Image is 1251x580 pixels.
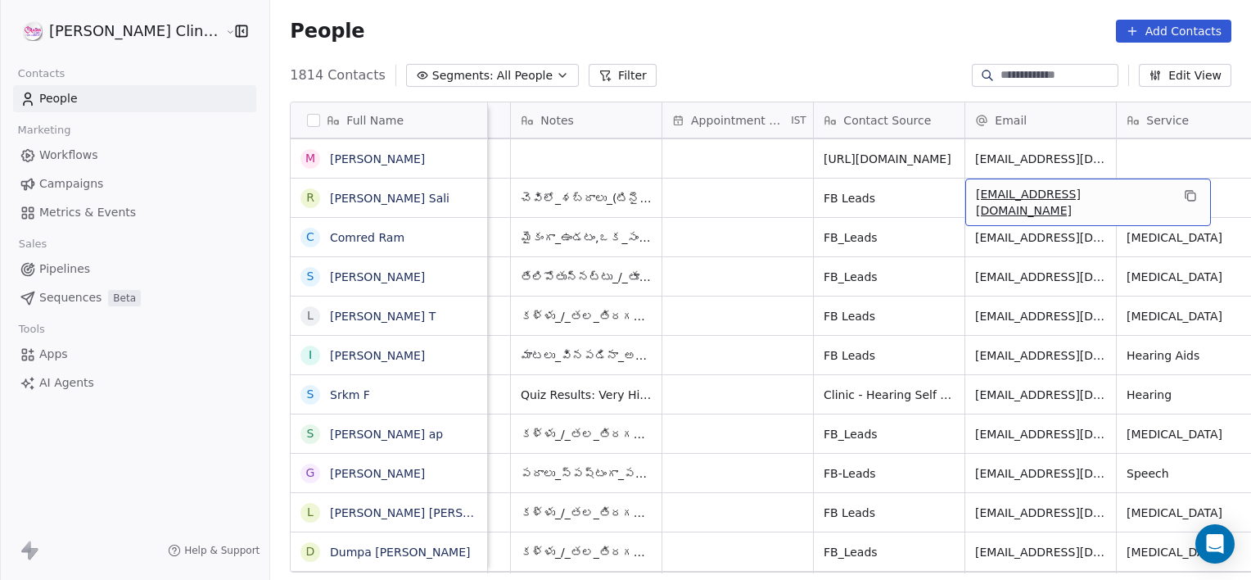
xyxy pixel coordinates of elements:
[290,19,364,43] span: People
[824,308,955,324] span: FB Leads
[975,544,1106,560] span: [EMAIL_ADDRESS][DOMAIN_NAME]
[521,426,652,442] span: కళ్ళు_/_తల_తిరగడం,ఇంకా_ఎక్కువ_కాలంగా,అవును
[691,112,788,129] span: Appointment Date
[307,268,314,285] div: S
[11,118,78,143] span: Marketing
[662,102,813,138] div: Appointment DateIST
[290,66,385,85] span: 1814 Contacts
[330,506,524,519] a: [PERSON_NAME] [PERSON_NAME]
[306,543,315,560] div: D
[330,349,425,362] a: [PERSON_NAME]
[307,504,314,521] div: L
[975,269,1106,285] span: [EMAIL_ADDRESS][DOMAIN_NAME]
[39,90,78,107] span: People
[521,229,652,246] span: మైకంగా_ఉండటం,ఒక_సంవత్సరంగా,లేదు
[330,192,449,205] a: [PERSON_NAME] Sali
[824,426,955,442] span: FB_Leads
[521,465,652,482] span: పదాలు_స్పష్టంగా_పలకకపోవడం,లేదు,5 yers
[330,428,443,441] a: [PERSON_NAME] ap
[975,151,1106,167] span: [EMAIL_ADDRESS][DOMAIN_NAME]
[521,387,652,403] span: Quiz Results: Very High chances of [MEDICAL_DATA]
[108,290,141,306] span: Beta
[13,85,256,112] a: People
[975,308,1106,324] span: [EMAIL_ADDRESS][DOMAIN_NAME]
[521,544,652,560] span: కళ్ళు_/_తల_తిరగడం,2_-_3_సంవత్సరాలుగా,అవును_కానీ,_సమస్య_పూర్తిగా_తగ్గలేదు
[306,229,314,246] div: C
[309,347,312,364] div: I
[330,546,471,559] a: Dumpa [PERSON_NAME]
[965,102,1116,138] div: Email
[330,388,370,401] a: Srkm F
[824,465,955,482] span: FB-Leads
[975,505,1106,521] span: [EMAIL_ADDRESS][DOMAIN_NAME]
[975,465,1106,482] span: [EMAIL_ADDRESS][DOMAIN_NAME]
[306,464,315,482] div: G
[824,387,955,403] span: Clinic - Hearing Self Quiz
[824,229,955,246] span: FB_Leads
[13,170,256,197] a: Campaigns
[1116,20,1231,43] button: Add Contacts
[184,544,260,557] span: Help & Support
[330,270,425,283] a: [PERSON_NAME]
[814,102,964,138] div: Contact Source
[521,308,652,324] span: కళ్ళు_/_తల_తిరగడం, 2_-_3_సంవత్సరాలుగా, అవును_కానీ,_సమస్య_పూర్తిగా_తగ్గలేదు
[975,229,1106,246] span: [EMAIL_ADDRESS][DOMAIN_NAME]
[13,369,256,396] a: AI Agents
[307,307,314,324] div: L
[13,142,256,169] a: Workflows
[330,231,404,244] a: Comred Ram
[291,102,487,138] div: Full Name
[432,67,494,84] span: Segments:
[843,112,931,129] span: Contact Source
[346,112,404,129] span: Full Name
[291,138,488,573] div: grid
[824,347,955,364] span: FB Leads
[23,21,43,41] img: RASYA-Clinic%20Circle%20icon%20Transparent.png
[976,186,1171,219] span: [EMAIL_ADDRESS][DOMAIN_NAME]
[307,386,314,403] div: S
[330,310,436,323] a: [PERSON_NAME] T
[497,67,553,84] span: All People
[11,61,72,86] span: Contacts
[168,544,260,557] a: Help & Support
[975,347,1106,364] span: [EMAIL_ADDRESS][DOMAIN_NAME]
[306,189,314,206] div: R
[824,544,955,560] span: FB_Leads
[824,190,955,206] span: FB Leads
[1195,524,1235,564] div: Open Intercom Messenger
[11,232,54,256] span: Sales
[13,256,256,283] a: Pipelines
[995,112,1027,129] span: Email
[11,317,52,342] span: Tools
[521,505,652,521] span: కళ్ళు_/_తల_తిరగడం, ఒక_సంవత్సరంగా, అవును_కానీ,_సమస్య_పూర్తిగా_తగ్గలేదు
[511,102,662,138] div: Notes
[521,269,652,285] span: తేలిపోతున్నట్టు_/_తూలిపోతున్నట్టు_ఉండటం,ఒక_సంవత్సరంగా,అవును_కానీ,_సమస్య_పూర్తిగా_తగ్గలేదు
[39,204,136,221] span: Metrics & Events
[39,147,98,164] span: Workflows
[307,425,314,442] div: S
[824,151,955,167] span: [URL][DOMAIN_NAME]
[13,199,256,226] a: Metrics & Events
[589,64,657,87] button: Filter
[1139,64,1231,87] button: Edit View
[540,112,573,129] span: Notes
[49,20,221,42] span: [PERSON_NAME] Clinic External
[330,467,425,480] a: [PERSON_NAME]
[13,341,256,368] a: Apps
[791,114,806,127] span: IST
[521,190,652,206] span: చెవిలో_శబ్దాలు_(టినైటస్), వాడటంలేదు
[39,346,68,363] span: Apps
[20,17,214,45] button: [PERSON_NAME] Clinic External
[824,269,955,285] span: FB_Leads
[305,150,315,167] div: M
[39,374,94,392] span: AI Agents
[975,426,1106,442] span: [EMAIL_ADDRESS][DOMAIN_NAME]
[975,387,1106,403] span: [EMAIL_ADDRESS][DOMAIN_NAME]
[330,152,425,165] a: [PERSON_NAME]
[39,175,103,193] span: Campaigns
[39,289,102,306] span: Sequences
[13,284,256,311] a: SequencesBeta
[521,347,652,364] span: మాటలు_వినపడినా_అర్థం_కావడంలేదు, వాడటంలేదు
[824,505,955,521] span: FB Leads
[39,261,90,278] span: Pipelines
